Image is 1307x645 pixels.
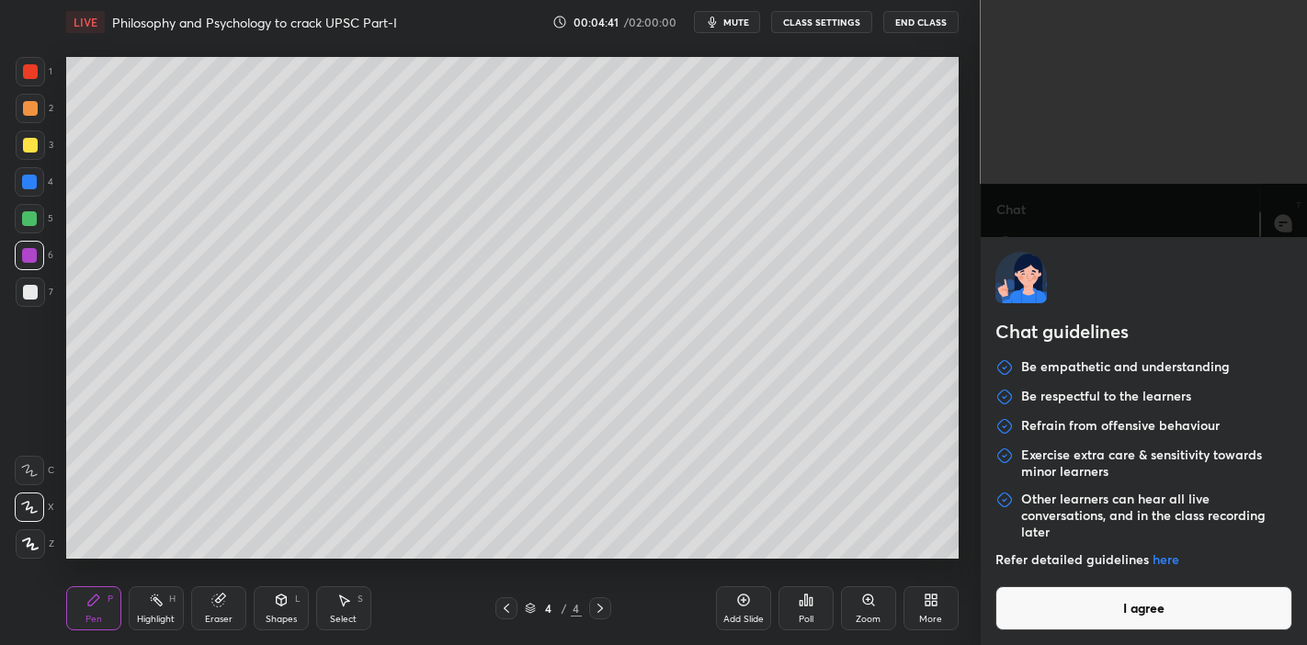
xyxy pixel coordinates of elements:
[15,492,54,522] div: X
[15,204,53,233] div: 5
[137,615,175,624] div: Highlight
[995,318,1293,349] h2: Chat guidelines
[205,615,233,624] div: Eraser
[723,615,764,624] div: Add Slide
[1021,358,1230,377] p: Be empathetic and understanding
[16,130,53,160] div: 3
[169,594,176,604] div: H
[995,551,1293,568] p: Refer detailed guidelines
[540,603,558,614] div: 4
[330,615,357,624] div: Select
[799,615,813,624] div: Poll
[883,11,959,33] button: End Class
[16,529,54,559] div: Z
[562,603,567,614] div: /
[112,14,397,31] h4: Philosophy and Psychology to crack UPSC Part-I
[856,615,881,624] div: Zoom
[66,11,105,33] div: LIVE
[995,586,1293,630] button: I agree
[15,167,53,197] div: 4
[1021,447,1293,480] p: Exercise extra care & sensitivity towards minor learners
[1153,550,1179,568] a: here
[16,57,52,86] div: 1
[15,241,53,270] div: 6
[266,615,297,624] div: Shapes
[295,594,301,604] div: L
[358,594,363,604] div: S
[919,615,942,624] div: More
[15,456,54,485] div: C
[723,16,749,28] span: mute
[771,11,872,33] button: CLASS SETTINGS
[108,594,113,604] div: P
[16,94,53,123] div: 2
[571,600,582,617] div: 4
[16,277,53,307] div: 7
[1021,417,1220,436] p: Refrain from offensive behaviour
[1021,388,1191,406] p: Be respectful to the learners
[1021,491,1293,540] p: Other learners can hear all live conversations, and in the class recording later
[85,615,102,624] div: Pen
[694,11,760,33] button: mute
